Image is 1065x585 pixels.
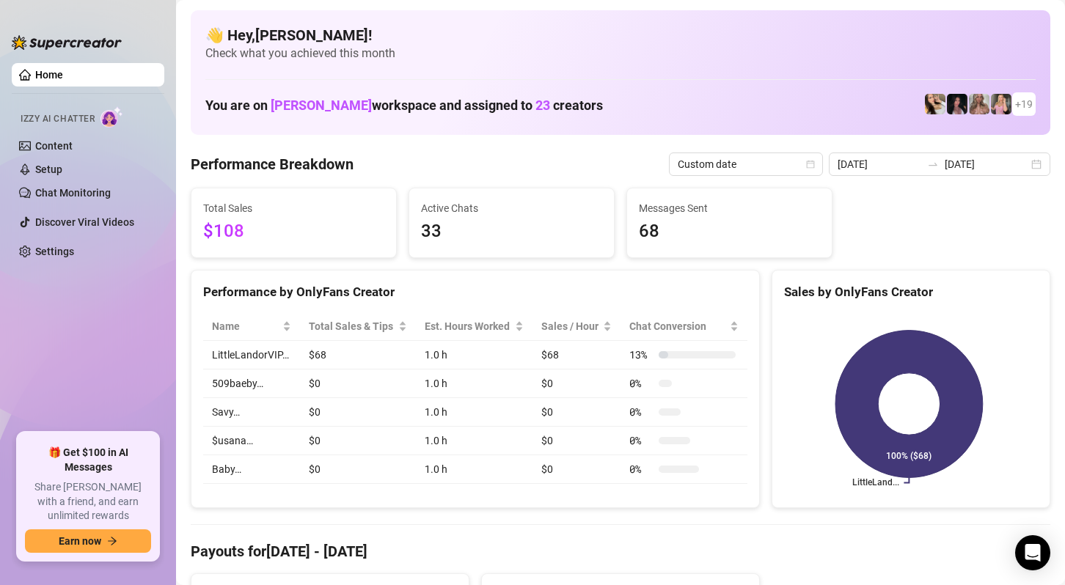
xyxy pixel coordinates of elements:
[1015,535,1050,570] div: Open Intercom Messenger
[991,94,1011,114] img: Kenzie (@dmaxkenzfree)
[629,375,653,391] span: 0 %
[629,347,653,363] span: 13 %
[629,461,653,477] span: 0 %
[629,404,653,420] span: 0 %
[532,455,621,484] td: $0
[945,156,1028,172] input: End date
[35,216,134,228] a: Discover Viral Videos
[300,312,416,341] th: Total Sales & Tips
[35,246,74,257] a: Settings
[927,158,939,170] span: swap-right
[35,69,63,81] a: Home
[205,25,1036,45] h4: 👋 Hey, [PERSON_NAME] !
[25,446,151,474] span: 🎁 Get $100 in AI Messages
[25,529,151,553] button: Earn nowarrow-right
[300,427,416,455] td: $0
[300,455,416,484] td: $0
[1015,96,1033,112] span: + 19
[969,94,989,114] img: Kenzie (@dmaxkenz)
[416,427,532,455] td: 1.0 h
[25,480,151,523] span: Share [PERSON_NAME] with a friend, and earn unlimited rewards
[35,163,62,175] a: Setup
[535,97,550,113] span: 23
[100,106,123,128] img: AI Chatter
[191,154,354,174] h4: Performance Breakdown
[416,398,532,427] td: 1.0 h
[203,427,300,455] td: $usana…
[532,398,621,427] td: $0
[205,45,1036,62] span: Check what you achieved this month
[532,341,621,369] td: $68
[541,318,600,334] span: Sales / Hour
[203,369,300,398] td: 509baeby…
[271,97,372,113] span: [PERSON_NAME]
[925,94,945,114] img: Avry (@avryjennerfree)
[203,455,300,484] td: Baby…
[425,318,512,334] div: Est. Hours Worked
[35,140,73,152] a: Content
[300,341,416,369] td: $68
[212,318,279,334] span: Name
[191,541,1050,562] h4: Payouts for [DATE] - [DATE]
[806,160,815,169] span: calendar
[203,312,300,341] th: Name
[927,158,939,170] span: to
[12,35,122,50] img: logo-BBDzfeDw.svg
[35,187,111,199] a: Chat Monitoring
[621,312,747,341] th: Chat Conversion
[532,427,621,455] td: $0
[309,318,395,334] span: Total Sales & Tips
[947,94,967,114] img: Baby (@babyyyybellaa)
[416,341,532,369] td: 1.0 h
[421,218,602,246] span: 33
[629,433,653,449] span: 0 %
[838,156,921,172] input: Start date
[203,341,300,369] td: LittleLandorVIP…
[639,200,820,216] span: Messages Sent
[107,536,117,546] span: arrow-right
[205,97,603,114] h1: You are on workspace and assigned to creators
[678,153,814,175] span: Custom date
[59,535,101,547] span: Earn now
[629,318,727,334] span: Chat Conversion
[532,312,621,341] th: Sales / Hour
[416,455,532,484] td: 1.0 h
[300,369,416,398] td: $0
[784,282,1038,302] div: Sales by OnlyFans Creator
[639,218,820,246] span: 68
[532,369,621,398] td: $0
[203,282,747,302] div: Performance by OnlyFans Creator
[416,369,532,398] td: 1.0 h
[852,478,899,488] text: LittleLand...
[203,200,384,216] span: Total Sales
[203,218,384,246] span: $108
[203,398,300,427] td: Savy…
[421,200,602,216] span: Active Chats
[300,398,416,427] td: $0
[21,112,95,126] span: Izzy AI Chatter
